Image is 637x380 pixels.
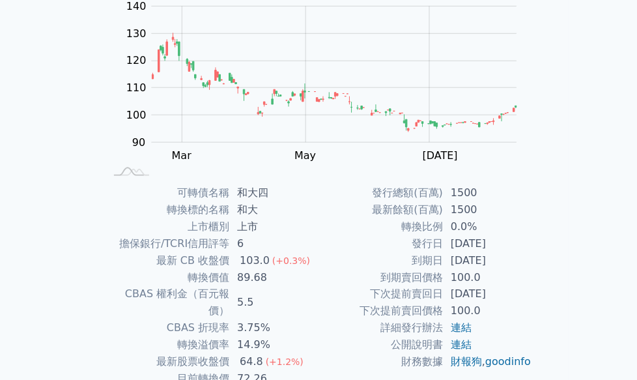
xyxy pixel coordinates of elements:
[318,252,443,269] td: 到期日
[318,286,443,303] td: 下次提前賣回日
[443,354,532,371] td: ,
[318,235,443,252] td: 發行日
[126,27,147,40] tspan: 130
[229,320,318,337] td: 3.75%
[105,252,229,269] td: 最新 CB 收盤價
[105,218,229,235] td: 上市櫃別
[105,320,229,337] td: CBAS 折現率
[443,286,532,303] td: [DATE]
[105,184,229,201] td: 可轉債名稱
[318,201,443,218] td: 最新餘額(百萬)
[105,286,229,320] td: CBAS 權利金（百元報價）
[318,354,443,371] td: 財務數據
[229,286,318,320] td: 5.5
[229,269,318,286] td: 89.68
[105,354,229,371] td: 最新股票收盤價
[229,218,318,235] td: 上市
[318,320,443,337] td: 詳細發行辦法
[126,55,147,67] tspan: 120
[105,235,229,252] td: 擔保銀行/TCRI信用評等
[318,303,443,320] td: 下次提前賣回價格
[272,256,310,266] span: (+0.3%)
[485,356,531,368] a: goodinfo
[295,149,317,162] tspan: May
[443,252,532,269] td: [DATE]
[443,303,532,320] td: 100.0
[443,269,532,286] td: 100.0
[105,269,229,286] td: 轉換價值
[105,201,229,218] td: 轉換標的名稱
[451,339,472,351] a: 連結
[443,235,532,252] td: [DATE]
[172,149,192,162] tspan: Mar
[451,322,472,334] a: 連結
[132,136,145,149] tspan: 90
[443,201,532,218] td: 1500
[229,235,318,252] td: 6
[229,184,318,201] td: 和大四
[443,218,532,235] td: 0.0%
[126,109,147,121] tspan: 100
[318,269,443,286] td: 到期賣回價格
[229,337,318,354] td: 14.9%
[237,354,266,371] div: 64.8
[451,356,482,368] a: 財報狗
[318,337,443,354] td: 公開說明書
[266,357,304,368] span: (+1.2%)
[126,81,147,94] tspan: 110
[443,184,532,201] td: 1500
[229,201,318,218] td: 和大
[318,218,443,235] td: 轉換比例
[237,252,272,269] div: 103.0
[423,149,458,162] tspan: [DATE]
[318,184,443,201] td: 發行總額(百萬)
[105,337,229,354] td: 轉換溢價率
